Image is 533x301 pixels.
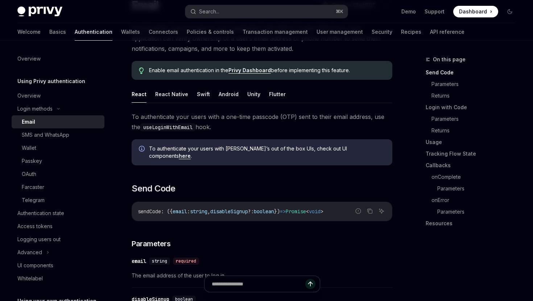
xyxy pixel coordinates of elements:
a: OAuth [12,168,104,181]
span: }) [274,208,280,215]
a: Demo [401,8,416,15]
button: React [132,86,146,103]
a: here [179,153,191,159]
a: Support [425,8,445,15]
div: Search... [199,7,219,16]
div: Overview [17,54,41,63]
a: Recipes [401,23,421,41]
a: API reference [430,23,464,41]
div: OAuth [22,170,36,178]
span: On this page [433,55,466,64]
span: Enable email authentication in the before implementing this feature. [149,67,385,74]
span: void [309,208,321,215]
button: React Native [155,86,188,103]
a: Parameters [431,78,521,90]
a: Parameters [431,113,521,125]
span: > [321,208,323,215]
span: Dashboard [459,8,487,15]
a: Passkey [12,154,104,168]
span: , [207,208,210,215]
code: useLoginWithEmail [140,123,195,131]
div: Login methods [17,104,53,113]
a: Privy Dashboard [228,67,271,74]
button: Swift [197,86,210,103]
a: Welcome [17,23,41,41]
span: : ({ [161,208,173,215]
div: Email [22,117,35,126]
span: string [190,208,207,215]
button: Flutter [269,86,286,103]
a: Resources [426,218,521,229]
a: Transaction management [243,23,308,41]
a: Telegram [12,194,104,207]
a: onError [431,194,521,206]
div: email [132,257,146,265]
div: Authentication state [17,209,64,218]
span: boolean [254,208,274,215]
span: string [152,258,167,264]
a: Usage [426,136,521,148]
button: Search...⌘K [185,5,347,18]
a: Returns [431,125,521,136]
a: Login with Code [426,102,521,113]
a: Access tokens [12,220,104,233]
span: ⌘ K [336,9,343,15]
div: Wallet [22,144,36,152]
a: SMS and WhatsApp [12,128,104,141]
span: The email address of the user to log in. [132,271,392,280]
span: disableSignup [210,208,248,215]
a: Wallets [121,23,140,41]
span: To authenticate your users with a one-time passcode (OTP) sent to their email address, use the hook. [132,112,392,132]
button: Send message [305,279,315,289]
a: Policies & controls [187,23,234,41]
a: onComplete [431,171,521,183]
a: Security [372,23,392,41]
span: sendCode [138,208,161,215]
div: UI components [17,261,53,270]
a: Whitelabel [12,272,104,285]
svg: Tip [139,67,144,74]
a: Email [12,115,104,128]
a: Dashboard [453,6,498,17]
div: Advanced [17,248,42,257]
a: Tracking Flow State [426,148,521,160]
a: Wallet [12,141,104,154]
div: Telegram [22,196,45,205]
a: Parameters [437,206,521,218]
button: Toggle dark mode [504,6,516,17]
span: Promise [286,208,306,215]
span: Send Code [132,183,175,194]
a: Authentication [75,23,112,41]
a: Overview [12,52,104,65]
a: Authentication state [12,207,104,220]
div: Access tokens [17,222,53,231]
svg: Info [139,146,146,153]
span: Parameters [132,239,170,249]
div: Logging users out [17,235,61,244]
span: email [173,208,187,215]
a: Parameters [437,183,521,194]
div: required [173,257,199,265]
a: Returns [431,90,521,102]
a: Overview [12,89,104,102]
a: Connectors [149,23,178,41]
h5: Using Privy authentication [17,77,85,86]
div: Passkey [22,157,42,165]
a: UI components [12,259,104,272]
div: Farcaster [22,183,44,191]
button: Ask AI [377,206,386,216]
span: ?: [248,208,254,215]
a: Logging users out [12,233,104,246]
span: To authenticate your users with [PERSON_NAME]’s out of the box UIs, check out UI components . [149,145,385,160]
button: Unity [247,86,260,103]
div: SMS and WhatsApp [22,131,69,139]
button: Copy the contents from the code block [365,206,375,216]
span: : [187,208,190,215]
a: Basics [49,23,66,41]
span: < [306,208,309,215]
div: Overview [17,91,41,100]
span: => [280,208,286,215]
img: dark logo [17,7,62,17]
button: Report incorrect code [354,206,363,216]
a: Farcaster [12,181,104,194]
